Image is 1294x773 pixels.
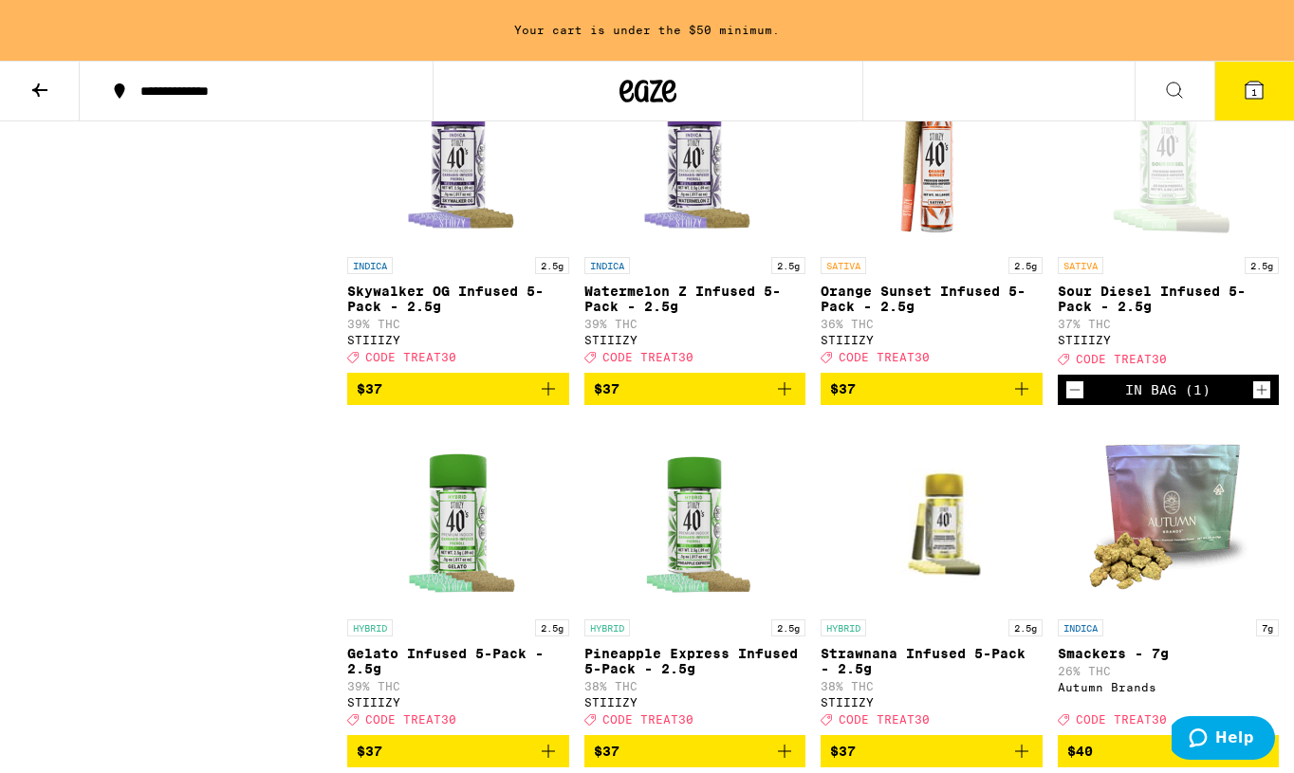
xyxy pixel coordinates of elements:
p: INDICA [1058,619,1103,636]
div: STIIIZY [821,696,1043,709]
span: $40 [1067,744,1093,759]
p: Smackers - 7g [1058,646,1280,661]
img: STIIIZY - Skywalker OG Infused 5-Pack - 2.5g [363,58,553,248]
button: Add to bag [347,373,569,405]
button: Add to bag [1058,735,1280,767]
div: STIIIZY [584,696,806,709]
span: $37 [830,381,856,396]
p: 39% THC [347,318,569,330]
p: 2.5g [1008,257,1043,274]
p: 2.5g [1245,257,1279,274]
a: Open page for Watermelon Z Infused 5-Pack - 2.5g from STIIIZY [584,58,806,373]
a: Open page for Skywalker OG Infused 5-Pack - 2.5g from STIIIZY [347,58,569,373]
span: CODE TREAT30 [602,713,693,726]
span: CODE TREAT30 [365,713,456,726]
button: Add to bag [347,735,569,767]
p: Skywalker OG Infused 5-Pack - 2.5g [347,284,569,314]
button: 1 [1214,62,1294,120]
img: STIIIZY - Strawnana Infused 5-Pack - 2.5g [821,420,1043,610]
img: STIIIZY - Watermelon Z Infused 5-Pack - 2.5g [600,58,789,248]
p: Gelato Infused 5-Pack - 2.5g [347,646,569,676]
div: STIIIZY [584,334,806,346]
p: 38% THC [584,680,806,692]
p: 37% THC [1058,318,1280,330]
p: 2.5g [771,619,805,636]
button: Add to bag [584,735,806,767]
div: STIIIZY [1058,334,1280,346]
p: Pineapple Express Infused 5-Pack - 2.5g [584,646,806,676]
img: STIIIZY - Gelato Infused 5-Pack - 2.5g [363,420,553,610]
p: HYBRID [821,619,866,636]
span: $37 [594,381,619,396]
p: SATIVA [1058,257,1103,274]
p: Orange Sunset Infused 5-Pack - 2.5g [821,284,1043,314]
p: 2.5g [535,619,569,636]
p: 38% THC [821,680,1043,692]
span: CODE TREAT30 [365,351,456,363]
p: 2.5g [1008,619,1043,636]
a: Open page for Smackers - 7g from Autumn Brands [1058,420,1280,735]
p: Watermelon Z Infused 5-Pack - 2.5g [584,284,806,314]
a: Open page for Orange Sunset Infused 5-Pack - 2.5g from STIIIZY [821,58,1043,373]
p: SATIVA [821,257,866,274]
p: HYBRID [347,619,393,636]
a: Open page for Strawnana Infused 5-Pack - 2.5g from STIIIZY [821,420,1043,735]
p: INDICA [584,257,630,274]
iframe: Opens a widget where you can find more information [1172,716,1275,764]
span: $37 [594,744,619,759]
button: Add to bag [584,373,806,405]
p: 7g [1256,619,1279,636]
span: $37 [357,381,382,396]
img: Autumn Brands - Smackers - 7g [1073,420,1263,610]
button: Add to bag [821,373,1043,405]
span: $37 [357,744,382,759]
img: STIIIZY - Orange Sunset Infused 5-Pack - 2.5g [837,58,1026,248]
button: Add to bag [821,735,1043,767]
a: Open page for Pineapple Express Infused 5-Pack - 2.5g from STIIIZY [584,420,806,735]
div: Autumn Brands [1058,681,1280,693]
span: CODE TREAT30 [1076,713,1167,726]
a: Open page for Sour Diesel Infused 5-Pack - 2.5g from STIIIZY [1058,58,1280,375]
div: STIIIZY [347,696,569,709]
div: STIIIZY [347,334,569,346]
a: Open page for Gelato Infused 5-Pack - 2.5g from STIIIZY [347,420,569,735]
p: 39% THC [347,680,569,692]
button: Decrement [1065,380,1084,399]
span: CODE TREAT30 [1076,353,1167,365]
span: CODE TREAT30 [839,351,930,363]
span: 1 [1251,86,1257,98]
span: CODE TREAT30 [839,713,930,726]
p: Sour Diesel Infused 5-Pack - 2.5g [1058,284,1280,314]
p: 39% THC [584,318,806,330]
p: HYBRID [584,619,630,636]
p: 2.5g [535,257,569,274]
div: STIIIZY [821,334,1043,346]
span: $37 [830,744,856,759]
p: 2.5g [771,257,805,274]
p: Strawnana Infused 5-Pack - 2.5g [821,646,1043,676]
img: STIIIZY - Pineapple Express Infused 5-Pack - 2.5g [600,420,789,610]
p: 26% THC [1058,665,1280,677]
button: Increment [1252,380,1271,399]
span: CODE TREAT30 [602,351,693,363]
p: 36% THC [821,318,1043,330]
p: INDICA [347,257,393,274]
div: In Bag (1) [1125,382,1211,397]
